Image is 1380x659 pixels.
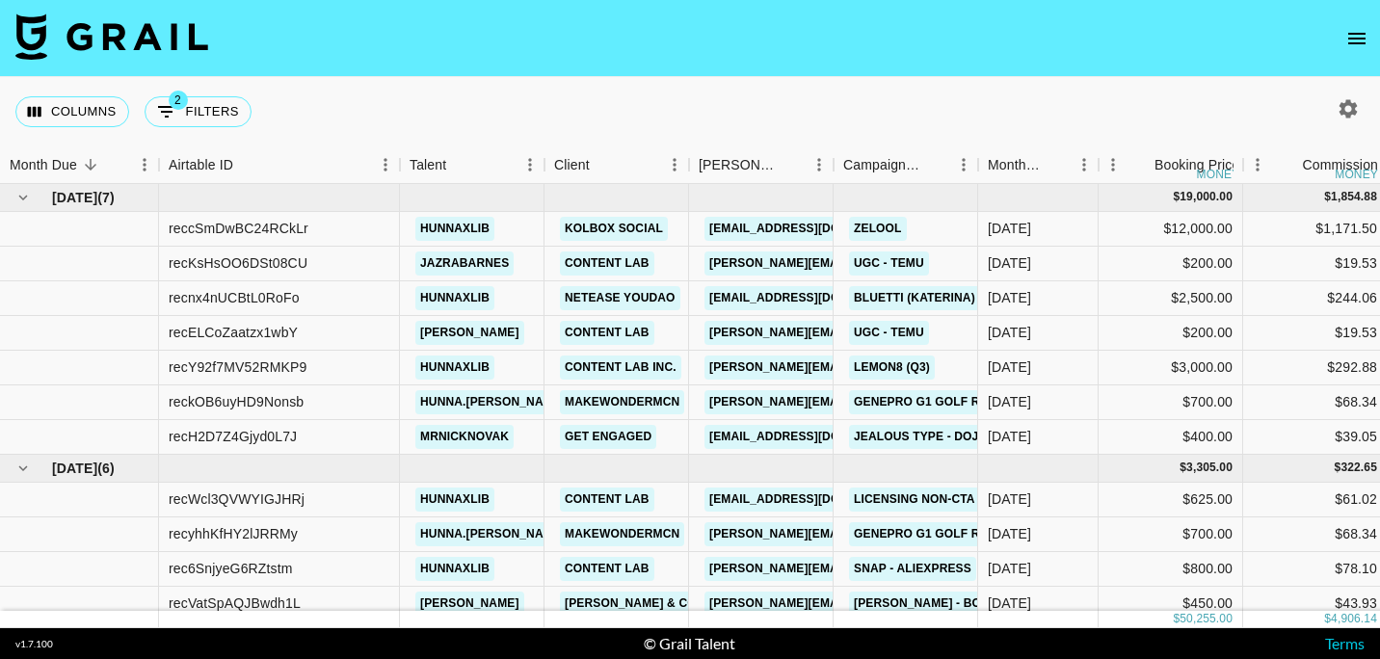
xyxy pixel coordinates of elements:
[560,557,654,581] a: Content Lab
[169,288,300,307] div: recnx4nUCBtL0RoFo
[704,592,1118,616] a: [PERSON_NAME][EMAIL_ADDRESS][PERSON_NAME][DOMAIN_NAME]
[169,91,188,110] span: 2
[988,146,1043,184] div: Month Due
[1099,351,1243,385] div: $3,000.00
[415,286,494,310] a: hunnaxlib
[169,524,298,543] div: recyhhKfHY2lJRRMy
[15,638,53,650] div: v 1.7.100
[415,557,494,581] a: hunnaxlib
[704,251,1019,276] a: [PERSON_NAME][EMAIL_ADDRESS][DOMAIN_NAME]
[849,522,1062,546] a: GenePro G1 Golf Rangefinder
[10,184,37,211] button: hide children
[560,390,684,414] a: makewondermcn
[1099,316,1243,351] div: $200.00
[1340,460,1377,476] div: 322.65
[988,288,1031,307] div: Sep '25
[1302,146,1378,184] div: Commission
[233,151,260,178] button: Sort
[1099,247,1243,281] div: $200.00
[1099,483,1243,517] div: $625.00
[1180,460,1186,476] div: $
[446,151,473,178] button: Sort
[1070,150,1099,179] button: Menu
[1186,460,1233,476] div: 3,305.00
[849,321,929,345] a: UGC - Temu
[169,427,297,446] div: recH2D7Z4Gjyd0L7J
[159,146,400,184] div: Airtable ID
[415,251,514,276] a: jazrabarnes
[849,592,1138,616] a: [PERSON_NAME] - Bottle Rockets (Phase 2)
[660,150,689,179] button: Menu
[704,217,920,241] a: [EMAIL_ADDRESS][DOMAIN_NAME]
[843,146,922,184] div: Campaign (Type)
[1154,146,1239,184] div: Booking Price
[704,522,1019,546] a: [PERSON_NAME][EMAIL_ADDRESS][DOMAIN_NAME]
[988,357,1031,377] div: Sep '25
[704,286,920,310] a: [EMAIL_ADDRESS][DOMAIN_NAME]
[415,488,494,512] a: hunnaxlib
[849,488,980,512] a: Licensing Non-CTA
[415,592,524,616] a: [PERSON_NAME]
[10,146,77,184] div: Month Due
[849,390,1062,414] a: GenePro G1 Golf Rangefinder
[560,488,654,512] a: Content Lab
[1197,169,1240,180] div: money
[52,459,97,478] span: [DATE]
[169,146,233,184] div: Airtable ID
[169,593,301,613] div: recVatSpAQJBwdh1L
[415,425,514,449] a: mrnicknovak
[1275,151,1302,178] button: Sort
[371,150,400,179] button: Menu
[1043,151,1070,178] button: Sort
[704,321,1019,345] a: [PERSON_NAME][EMAIL_ADDRESS][DOMAIN_NAME]
[988,489,1031,509] div: Aug '25
[805,150,834,179] button: Menu
[1099,150,1128,179] button: Menu
[516,150,544,179] button: Menu
[988,253,1031,273] div: Sep '25
[560,217,668,241] a: KolBox Social
[544,146,689,184] div: Client
[988,524,1031,543] div: Aug '25
[52,188,97,207] span: [DATE]
[130,150,159,179] button: Menu
[415,217,494,241] a: hunnaxlib
[834,146,978,184] div: Campaign (Type)
[704,557,1019,581] a: [PERSON_NAME][EMAIL_ADDRESS][DOMAIN_NAME]
[10,455,37,482] button: hide children
[988,559,1031,578] div: Aug '25
[554,146,590,184] div: Client
[97,459,115,478] span: ( 6 )
[15,96,129,127] button: Select columns
[699,146,778,184] div: [PERSON_NAME]
[1325,634,1365,652] a: Terms
[1099,385,1243,420] div: $700.00
[560,592,728,616] a: [PERSON_NAME] & Co LLC
[988,323,1031,342] div: Sep '25
[560,522,684,546] a: makewondermcn
[400,146,544,184] div: Talent
[704,356,1019,380] a: [PERSON_NAME][EMAIL_ADDRESS][DOMAIN_NAME]
[849,557,976,581] a: Snap - AliExpress
[1324,189,1331,205] div: $
[1173,189,1180,205] div: $
[169,253,307,273] div: recKsHsOO6DSt08CU
[1128,151,1154,178] button: Sort
[949,150,978,179] button: Menu
[1338,19,1376,58] button: open drawer
[922,151,949,178] button: Sort
[1335,169,1378,180] div: money
[169,489,305,509] div: recWcl3QVWYIGJHRj
[849,286,980,310] a: Bluetti (Katerina)
[415,321,524,345] a: [PERSON_NAME]
[560,356,681,380] a: Content Lab Inc.
[1180,189,1233,205] div: 19,000.00
[415,390,570,414] a: Hunna.[PERSON_NAME]
[689,146,834,184] div: Booker
[778,151,805,178] button: Sort
[169,323,298,342] div: recELCoZaatzx1wbY
[849,356,935,380] a: Lemon8 (Q3)
[1331,189,1377,205] div: 1,854.88
[145,96,252,127] button: Show filters
[704,488,920,512] a: [EMAIL_ADDRESS][DOMAIN_NAME]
